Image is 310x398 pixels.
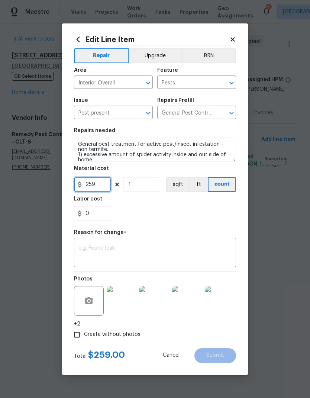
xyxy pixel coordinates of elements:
[74,35,229,44] h2: Edit Line Item
[157,98,194,103] h5: Repairs Prefill
[194,348,236,363] button: Submit
[74,276,93,282] h5: Photos
[157,68,178,73] h5: Feature
[208,177,236,192] button: count
[74,128,115,133] h5: Repairs needed
[143,108,154,118] button: Open
[74,320,80,328] span: +2
[189,177,208,192] button: ft
[163,353,180,358] span: Cancel
[226,78,237,88] button: Open
[74,68,87,73] h5: Area
[151,348,191,363] button: Cancel
[74,230,124,235] h5: Reason for change
[181,48,236,63] button: BRN
[74,98,88,103] h5: Issue
[84,331,141,338] span: Create without photos
[74,351,125,360] div: Total
[74,166,109,171] h5: Material cost
[129,48,182,63] button: Upgrade
[143,78,154,88] button: Open
[74,138,236,161] textarea: General pest treatment for active pest/insect infestation - non termite. 1) excessive amount of s...
[206,353,224,358] span: Submit
[166,177,189,192] button: sqft
[74,48,129,63] button: Repair
[74,196,102,202] h5: Labor cost
[88,350,125,359] span: $ 259.00
[226,108,237,118] button: Open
